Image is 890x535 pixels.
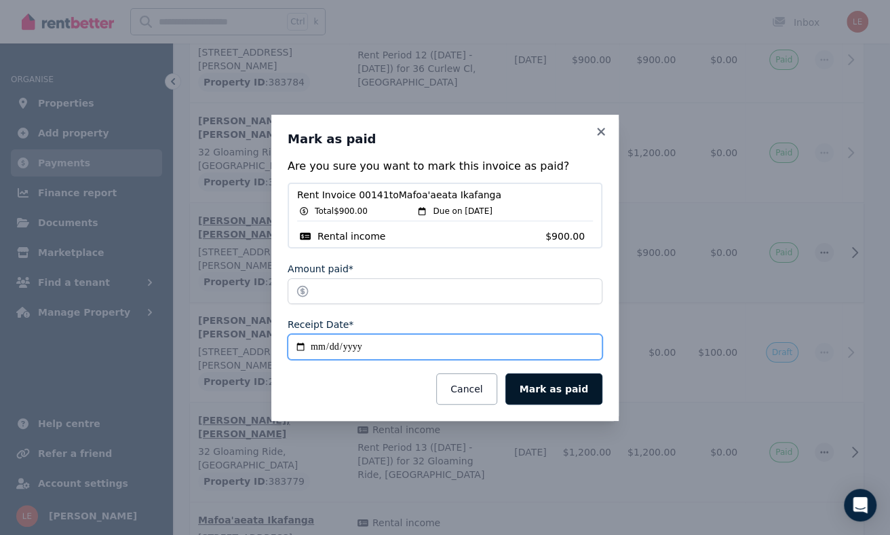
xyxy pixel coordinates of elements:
[288,318,353,331] label: Receipt Date*
[315,206,368,217] span: Total $900.00
[288,131,602,147] h3: Mark as paid
[436,373,497,405] button: Cancel
[288,262,353,276] label: Amount paid*
[844,489,876,521] div: Open Intercom Messenger
[317,229,385,243] span: Rental income
[297,188,593,202] span: Rent Invoice 00141 to Mafoa'aeata Ikafanga
[433,206,492,217] span: Due on [DATE]
[288,158,602,174] p: Are you sure you want to mark this invoice as paid?
[505,373,602,405] button: Mark as paid
[545,229,593,243] span: $900.00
